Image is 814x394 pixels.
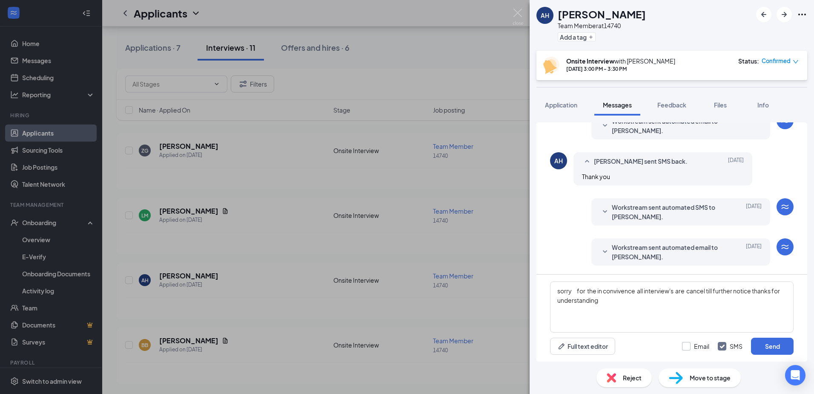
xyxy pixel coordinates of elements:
[746,116,762,135] span: [DATE]
[690,373,731,382] span: Move to stage
[759,9,769,20] svg: ArrowLeftNew
[728,156,744,167] span: [DATE]
[558,7,646,21] h1: [PERSON_NAME]
[793,59,799,65] span: down
[603,101,632,109] span: Messages
[594,156,688,167] span: [PERSON_NAME] sent SMS back.
[541,11,549,20] div: AH
[757,101,769,109] span: Info
[777,7,792,22] button: ArrowRight
[780,242,790,252] svg: WorkstreamLogo
[623,373,642,382] span: Reject
[612,203,723,221] span: Workstream sent automated SMS to [PERSON_NAME].
[785,365,805,385] div: Open Intercom Messenger
[557,342,566,351] svg: Pen
[600,247,610,257] svg: SmallChevronDown
[588,35,593,40] svg: Plus
[714,101,727,109] span: Files
[566,65,675,72] div: [DATE] 3:00 PM - 3:30 PM
[554,156,563,165] div: AH
[558,21,646,30] div: Team Member at 14740
[780,202,790,212] svg: WorkstreamLogo
[600,207,610,217] svg: SmallChevronDown
[582,156,592,167] svg: SmallChevronUp
[657,101,686,109] span: Feedback
[582,173,610,180] span: Thank you
[558,32,596,41] button: PlusAdd a tag
[600,121,610,131] svg: SmallChevronDown
[566,57,614,65] b: Onsite Interview
[756,7,771,22] button: ArrowLeftNew
[550,338,615,355] button: Full text editorPen
[738,57,759,65] div: Status :
[550,281,794,333] textarea: sorry for the in convivence all interview's are cancel till further notice thanks for understanding
[746,243,762,261] span: [DATE]
[612,243,723,261] span: Workstream sent automated email to [PERSON_NAME].
[612,116,723,135] span: Workstream sent automated email to [PERSON_NAME].
[746,203,762,221] span: [DATE]
[779,9,789,20] svg: ArrowRight
[797,9,807,20] svg: Ellipses
[762,57,791,65] span: Confirmed
[545,101,577,109] span: Application
[566,57,675,65] div: with [PERSON_NAME]
[751,338,794,355] button: Send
